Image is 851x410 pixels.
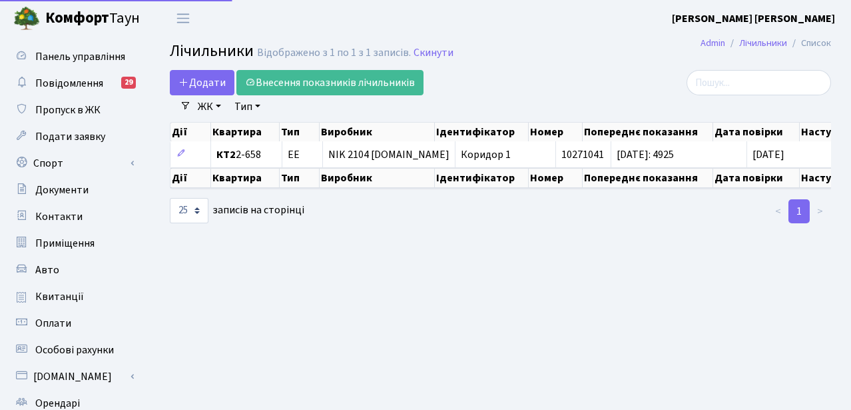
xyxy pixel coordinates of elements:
b: [PERSON_NAME] [PERSON_NAME] [672,11,835,26]
input: Пошук... [687,70,831,95]
span: 10271041 [561,147,604,162]
a: Тип [229,95,266,118]
th: Попереднє показання [583,123,713,141]
a: ЖК [192,95,226,118]
button: Переключити навігацію [166,7,200,29]
span: Панель управління [35,49,125,64]
select: записів на сторінці [170,198,208,223]
li: Список [787,36,831,51]
th: Тип [280,123,320,141]
th: Дії [170,168,211,188]
span: Контакти [35,209,83,224]
span: NIK 2104 [DOMAIN_NAME] [328,149,449,160]
span: 2-658 [216,149,276,160]
a: Пропуск в ЖК [7,97,140,123]
b: КТ2 [216,147,236,162]
a: [PERSON_NAME] [PERSON_NAME] [672,11,835,27]
span: ЕЕ [288,149,300,160]
span: [DATE]: 4925 [617,147,674,162]
th: Номер [529,168,583,188]
span: Повідомлення [35,76,103,91]
th: Попереднє показання [583,168,713,188]
th: Тип [280,168,320,188]
span: Документи [35,183,89,197]
th: Ідентифікатор [435,168,529,188]
th: Дата повірки [713,168,800,188]
a: Admin [701,36,725,50]
a: 1 [788,199,810,223]
b: Комфорт [45,7,109,29]
th: Виробник [320,123,434,141]
a: Лічильники [739,36,787,50]
span: Приміщення [35,236,95,251]
span: Лічильники [170,39,254,63]
a: Оплати [7,310,140,337]
span: Оплати [35,316,71,331]
th: Виробник [320,168,434,188]
a: [DOMAIN_NAME] [7,363,140,390]
a: Контакти [7,203,140,230]
span: [DATE] [752,147,784,162]
th: Квартира [211,123,280,141]
th: Дата повірки [713,123,800,141]
a: Додати [170,70,234,95]
a: Приміщення [7,230,140,257]
label: записів на сторінці [170,198,304,223]
a: Панель управління [7,43,140,70]
span: Подати заявку [35,129,105,144]
span: Додати [178,75,226,90]
img: logo.png [13,5,40,32]
a: Квитанції [7,283,140,310]
span: Авто [35,263,59,277]
th: Ідентифікатор [435,123,529,141]
a: Документи [7,177,140,203]
a: Авто [7,257,140,283]
span: Коридор 1 [461,147,511,162]
a: Особові рахунки [7,337,140,363]
div: Відображено з 1 по 1 з 1 записів. [257,47,411,59]
a: Скинути [414,47,453,59]
a: Внесення показників лічильників [236,70,424,95]
span: Таун [45,7,140,30]
span: Пропуск в ЖК [35,103,101,117]
span: Особові рахунки [35,343,114,357]
th: Дії [170,123,211,141]
nav: breadcrumb [681,29,851,57]
div: 29 [121,77,136,89]
span: Квитанції [35,289,84,304]
a: Спорт [7,150,140,177]
th: Номер [529,123,583,141]
a: Повідомлення29 [7,70,140,97]
th: Квартира [211,168,280,188]
a: Подати заявку [7,123,140,150]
